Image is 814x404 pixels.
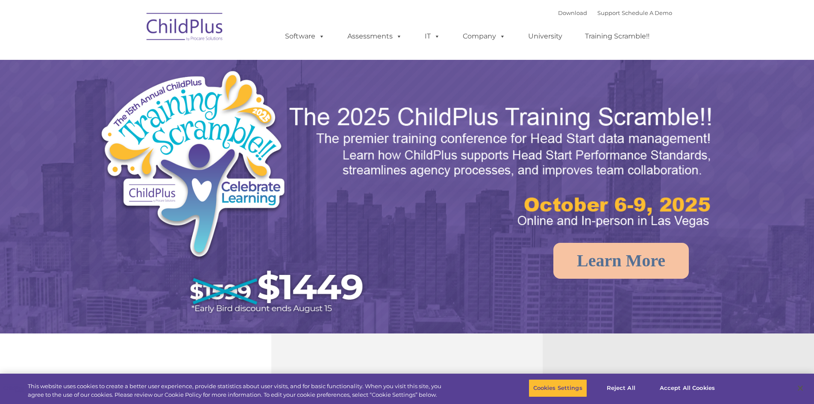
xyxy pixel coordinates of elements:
[276,28,333,45] a: Software
[597,9,620,16] a: Support
[119,56,145,63] span: Last name
[622,9,672,16] a: Schedule A Demo
[119,91,155,98] span: Phone number
[558,9,587,16] a: Download
[529,379,587,397] button: Cookies Settings
[655,379,720,397] button: Accept All Cookies
[28,382,448,399] div: This website uses cookies to create a better user experience, provide statistics about user visit...
[558,9,672,16] font: |
[791,379,810,398] button: Close
[142,7,228,50] img: ChildPlus by Procare Solutions
[416,28,449,45] a: IT
[454,28,514,45] a: Company
[520,28,571,45] a: University
[576,28,658,45] a: Training Scramble!!
[339,28,411,45] a: Assessments
[553,243,689,279] a: Learn More
[594,379,648,397] button: Reject All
